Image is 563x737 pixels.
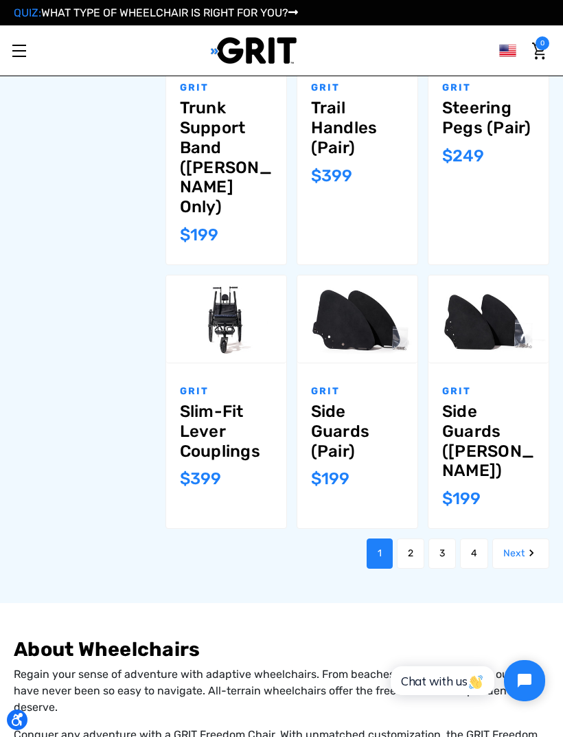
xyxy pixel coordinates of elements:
span: $199 [180,225,218,245]
p: GRIT [311,384,404,398]
img: GRIT Side Guards: pair of side guards and hardware to attach to GRIT Freedom Chair, to protect cl... [297,279,417,359]
span: QUIZ: [14,6,41,19]
span: $249 [442,146,484,166]
span: 0 [536,36,549,50]
a: Slim-Fit Lever Couplings,$399.00 [166,275,286,363]
span: $199 [311,469,349,488]
a: Next [492,538,549,569]
a: Trunk Support Band (GRIT Jr. Only),$199.00 [180,98,273,217]
span: Toggle menu [12,50,26,52]
a: Page 4 of 4 [460,538,488,569]
p: GRIT [180,80,273,95]
a: Side Guards (Pair),$199.00 [297,275,417,363]
img: GRIT All-Terrain Wheelchair and Mobility Equipment [211,36,297,65]
a: Side Guards (GRIT Jr.),$199.00 [442,402,535,481]
span: $399 [180,469,221,488]
p: GRIT [442,80,535,95]
a: Page 2 of 4 [397,538,424,569]
p: GRIT [311,80,404,95]
p: Regain your sense of adventure with adaptive wheelchairs. From beaches to hiking trails, the outd... [14,666,549,716]
img: Slim-Fit Lever Couplings [166,279,286,359]
p: GRIT [180,384,273,398]
a: Page 1 of 4 [367,538,393,569]
img: GRIT Junior Side Guards: pair of side guards and hardware to attach to GRIT Junior, to protect cl... [428,279,549,359]
nav: pagination [150,538,550,569]
img: us.png [499,42,516,59]
strong: About Wheelchairs [14,637,200,661]
a: Slim-Fit Lever Couplings,$399.00 [180,402,273,461]
a: Cart with 0 items [529,36,549,65]
p: GRIT [442,384,535,398]
a: Trail Handles (Pair),$399.00 [311,98,404,157]
a: QUIZ:WHAT TYPE OF WHEELCHAIR IS RIGHT FOR YOU? [14,6,298,19]
img: Cart [532,43,546,60]
span: $399 [311,166,352,185]
a: Side Guards (Pair),$199.00 [311,402,404,461]
a: Side Guards (GRIT Jr.),$199.00 [428,275,549,363]
span: $199 [442,489,481,508]
a: Page 3 of 4 [428,538,456,569]
a: Steering Pegs (Pair),$249.00 [442,98,535,138]
iframe: Tidio Chat [376,648,557,713]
